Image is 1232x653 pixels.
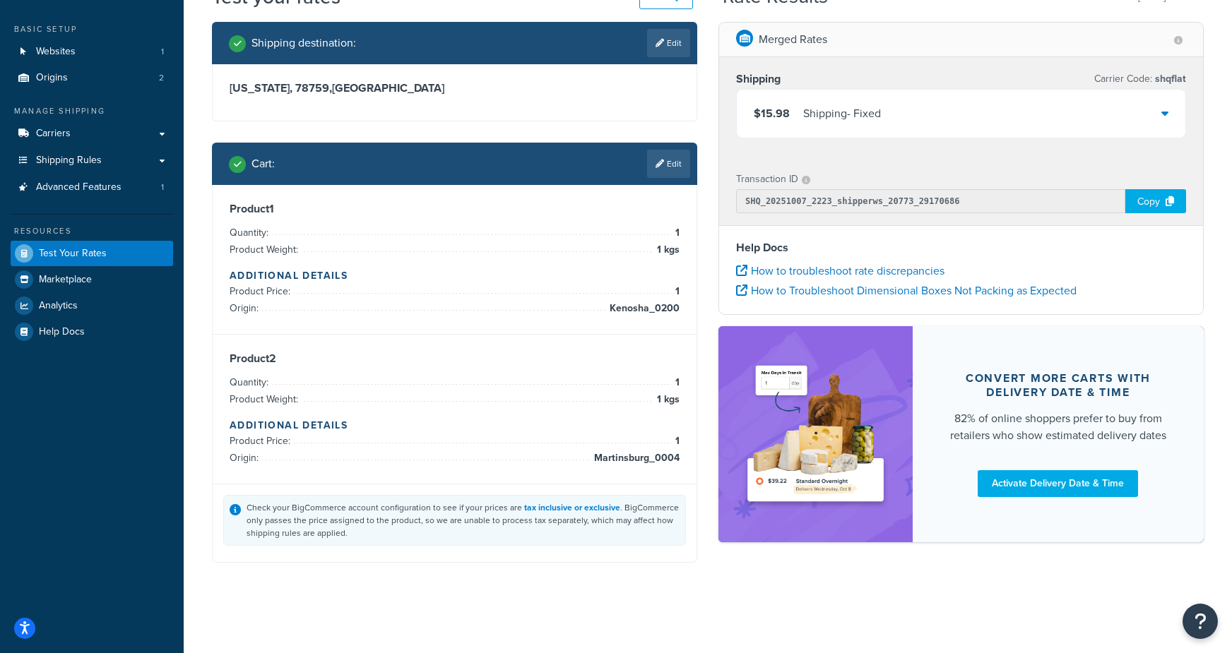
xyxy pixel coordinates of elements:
[230,375,272,390] span: Quantity:
[653,241,680,258] span: 1 kgs
[161,46,164,58] span: 1
[736,239,1186,256] h4: Help Docs
[978,470,1138,497] a: Activate Delivery Date & Time
[230,268,680,283] h4: Additional Details
[230,450,262,465] span: Origin:
[39,248,107,260] span: Test Your Rates
[39,326,85,338] span: Help Docs
[740,347,892,521] img: feature-image-ddt-36eae7f7280da8017bfb280eaccd9c446f90b1fe08728e4019434db127062ab4.png
[11,121,173,147] a: Carriers
[736,169,798,189] p: Transaction ID
[736,72,781,86] h3: Shipping
[230,81,680,95] h3: [US_STATE], 78759 , [GEOGRAPHIC_DATA]
[230,433,294,448] span: Product Price:
[736,282,1077,299] a: How to Troubleshoot Dimensional Boxes Not Packing as Expected
[11,319,173,345] a: Help Docs
[947,371,1170,400] div: Convert more carts with delivery date & time
[11,23,173,35] div: Basic Setup
[11,65,173,91] li: Origins
[524,501,620,514] a: tax inclusive or exclusive
[230,202,680,216] h3: Product 1
[230,301,262,316] span: Origin:
[251,157,275,170] h2: Cart :
[11,105,173,117] div: Manage Shipping
[161,181,164,193] span: 1
[672,283,680,300] span: 1
[36,181,122,193] span: Advanced Features
[754,105,790,121] span: $15.98
[672,374,680,391] span: 1
[1183,604,1218,639] button: Open Resource Center
[653,391,680,408] span: 1 kgs
[159,72,164,84] span: 2
[803,104,881,124] div: Shipping - Fixed
[591,450,680,467] span: Martinsburg_0004
[39,300,78,312] span: Analytics
[1094,69,1186,89] p: Carrier Code:
[647,150,690,178] a: Edit
[736,263,944,279] a: How to troubleshoot rate discrepancies
[1125,189,1186,213] div: Copy
[230,242,302,257] span: Product Weight:
[230,225,272,240] span: Quantity:
[11,267,173,292] a: Marketplace
[11,241,173,266] a: Test Your Rates
[1152,71,1186,86] span: shqflat
[39,274,92,286] span: Marketplace
[36,155,102,167] span: Shipping Rules
[672,433,680,450] span: 1
[247,501,680,539] div: Check your BigCommerce account configuration to see if your prices are . BigCommerce only passes ...
[230,284,294,299] span: Product Price:
[759,30,827,49] p: Merged Rates
[11,65,173,91] a: Origins2
[11,148,173,174] a: Shipping Rules
[36,72,68,84] span: Origins
[947,410,1170,444] div: 82% of online shoppers prefer to buy from retailers who show estimated delivery dates
[11,225,173,237] div: Resources
[251,37,356,49] h2: Shipping destination :
[36,46,76,58] span: Websites
[647,29,690,57] a: Edit
[606,300,680,317] span: Kenosha_0200
[672,224,680,241] span: 1
[230,418,680,433] h4: Additional Details
[230,392,302,407] span: Product Weight:
[11,174,173,200] a: Advanced Features1
[11,39,173,65] a: Websites1
[11,174,173,200] li: Advanced Features
[11,293,173,318] a: Analytics
[230,352,680,366] h3: Product 2
[11,39,173,65] li: Websites
[36,128,71,140] span: Carriers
